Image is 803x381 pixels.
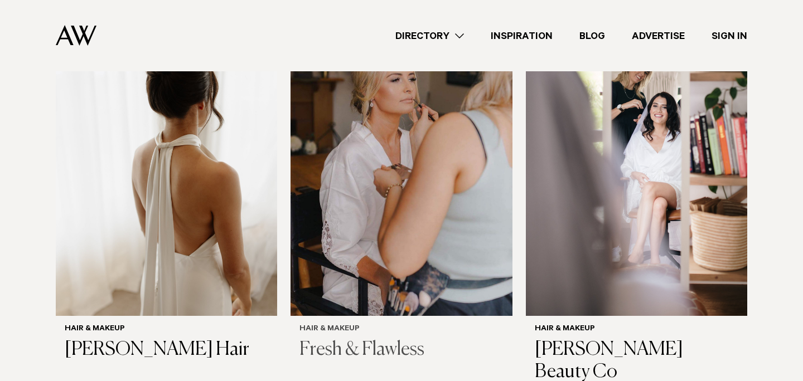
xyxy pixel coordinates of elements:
img: Auckland Weddings Hair & Makeup | Amanda Preston Hair [56,19,277,316]
a: Advertise [618,28,698,43]
a: Inspiration [477,28,566,43]
a: Auckland Weddings Hair & Makeup | Amanda Preston Hair Hair & Makeup [PERSON_NAME] Hair [56,19,277,370]
img: Auckland Weddings Logo [56,25,96,46]
img: Auckland Weddings Hair & Makeup | Fresh & Flawless [291,19,512,316]
a: Directory [382,28,477,43]
img: Auckland Weddings Hair & Makeup | Ryan Beauty Co [526,19,747,316]
h6: Hair & Makeup [535,325,738,334]
h3: [PERSON_NAME] Hair [65,339,268,362]
a: Auckland Weddings Hair & Makeup | Fresh & Flawless Hair & Makeup Fresh & Flawless [291,19,512,370]
h3: Fresh & Flawless [299,339,503,362]
a: Sign In [698,28,761,43]
h6: Hair & Makeup [65,325,268,334]
h6: Hair & Makeup [299,325,503,334]
a: Blog [566,28,618,43]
